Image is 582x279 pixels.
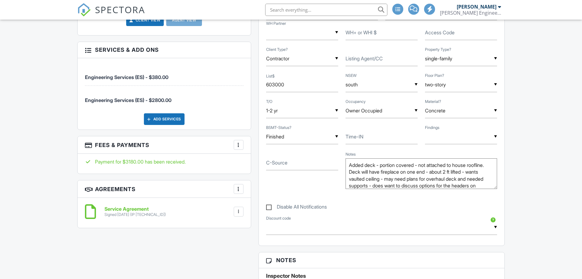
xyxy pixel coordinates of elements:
[104,206,166,212] h6: Service Agreement
[78,42,251,58] h3: Services & Add ons
[144,113,185,125] div: Add Services
[104,206,166,217] a: Service Agreement Signed [DATE] (IP [TECHNICAL_ID])
[346,51,418,66] input: Listing Agent/CC
[77,8,145,21] a: SPECTORA
[266,21,286,26] label: WH Partner
[425,25,497,40] input: Access Code
[346,133,364,140] label: Time-IN
[425,47,451,52] label: Property Type?
[346,29,377,36] label: WH+ or WHI $
[85,86,243,108] li: Manual fee: Engineering Services (ES)
[85,97,171,103] span: Engineering Services (ES) - $2800.00
[425,99,441,104] label: Material?
[440,10,501,16] div: Schroeder Engineering, LLC
[266,77,338,92] input: List$
[346,25,418,40] input: WH+ or WHI $
[266,204,327,212] label: Disable All Notifications
[266,159,287,166] label: C-Source
[266,99,273,104] label: T/O
[104,212,166,217] div: Signed [DATE] (IP [TECHNICAL_ID])
[266,273,497,279] h5: Inspector Notes
[346,129,418,144] input: Time-IN
[266,74,275,79] label: List$
[425,125,439,130] label: Findings
[266,47,288,52] label: Client Type?
[85,158,243,165] div: Payment for $3180.00 has been received.
[265,4,387,16] input: Search everything...
[346,99,366,104] label: Occupancy
[259,252,505,268] h3: Notes
[346,73,357,78] label: NSEW
[346,158,497,189] textarea: Notes
[425,29,455,36] label: Access Code
[346,152,356,157] label: Notes
[266,125,291,130] label: BSMT-Status?
[78,180,251,198] h3: Agreements
[346,55,383,62] label: Listing Agent/CC
[85,74,168,80] span: Engineering Services (ES) - $380.00
[457,4,496,10] div: [PERSON_NAME]
[78,136,251,154] h3: Fees & Payments
[77,3,91,17] img: The Best Home Inspection Software - Spectora
[425,73,444,78] label: Floor Plan?
[85,63,243,86] li: Service: Engineering Services (ES)
[266,216,291,221] label: Discount code
[266,155,338,170] input: C-Source
[95,3,145,16] span: SPECTORA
